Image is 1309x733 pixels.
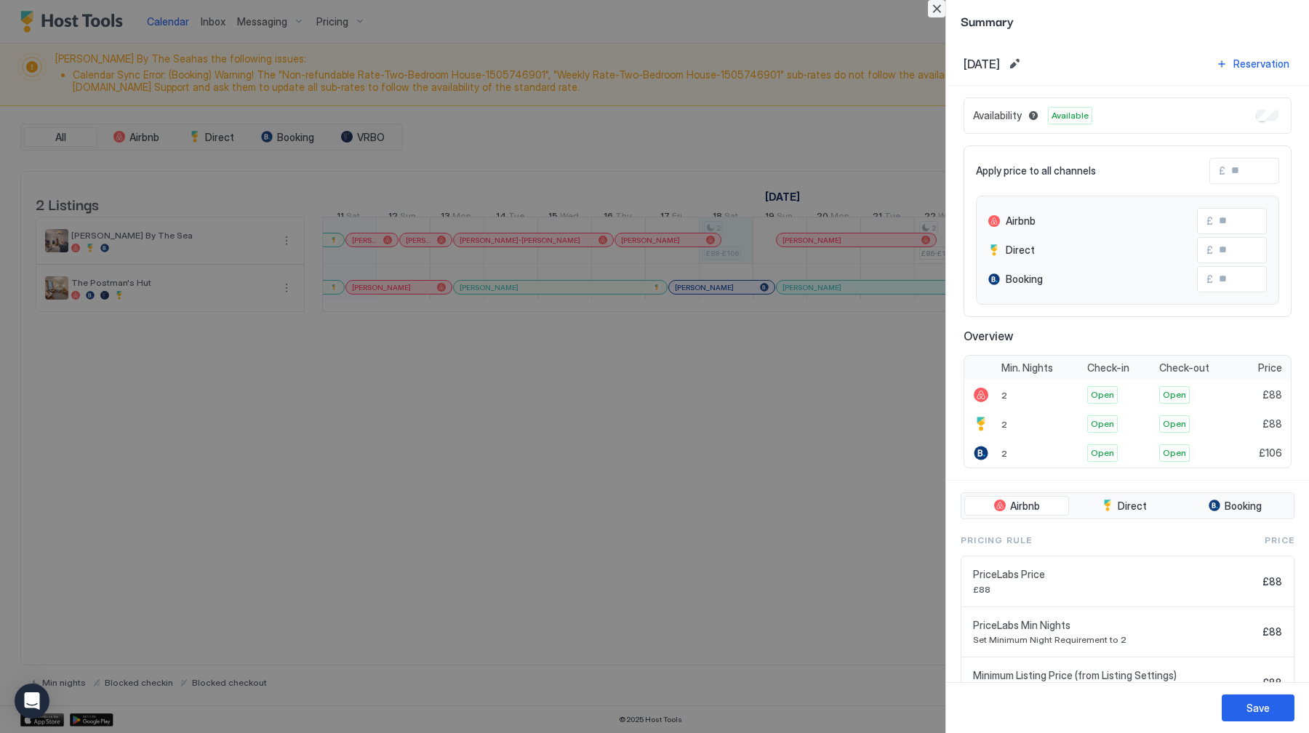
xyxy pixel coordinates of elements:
span: Direct [1118,500,1147,513]
span: Availability [973,109,1022,122]
span: Airbnb [1010,500,1040,513]
span: Min. Nights [1001,361,1053,374]
span: Overview [964,329,1292,343]
span: Apply price to all channels [976,164,1096,177]
span: £106 [1259,446,1282,460]
button: Direct [1072,496,1176,516]
span: £88 [1262,676,1282,689]
span: Airbnb [1006,215,1036,228]
span: Available [1052,109,1089,122]
span: Open [1163,446,1186,460]
div: tab-group [961,492,1294,520]
span: £88 [1262,575,1282,588]
span: [DATE] [964,57,1000,71]
span: £88 [1262,625,1282,638]
button: Booking [1179,496,1291,516]
span: £ [1206,215,1213,228]
span: Open [1091,446,1114,460]
button: Blocked dates override all pricing rules and remain unavailable until manually unblocked [1025,107,1042,124]
span: Minimum Listing Price (from Listing Settings) [973,669,1257,682]
span: PriceLabs Min Nights [973,619,1257,632]
span: £ [1219,164,1225,177]
button: Reservation [1214,54,1292,73]
div: Open Intercom Messenger [15,684,49,718]
span: £88 [1262,388,1282,401]
button: Edit date range [1006,55,1023,73]
div: Reservation [1233,56,1289,71]
span: Set Minimum Night Requirement to 2 [973,634,1257,645]
span: £ [1206,244,1213,257]
span: Booking [1225,500,1262,513]
button: Save [1222,694,1294,721]
span: Booking [1006,273,1043,286]
span: Direct [1006,244,1035,257]
div: Save [1246,700,1270,716]
span: PriceLabs Price [973,568,1257,581]
span: Open [1163,388,1186,401]
span: Summary [961,12,1294,30]
span: 2 [1001,419,1007,430]
span: Check-out [1159,361,1209,374]
span: 2 [1001,390,1007,401]
span: Price [1258,361,1282,374]
span: Open [1091,388,1114,401]
span: £88 [973,584,1257,595]
span: £ [1206,273,1213,286]
span: £88 [1262,417,1282,430]
span: Pricing Rule [961,534,1032,547]
button: Airbnb [964,496,1069,516]
span: Price [1265,534,1294,547]
span: 2 [1001,448,1007,459]
span: Open [1163,417,1186,430]
span: Open [1091,417,1114,430]
span: Check-in [1087,361,1129,374]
